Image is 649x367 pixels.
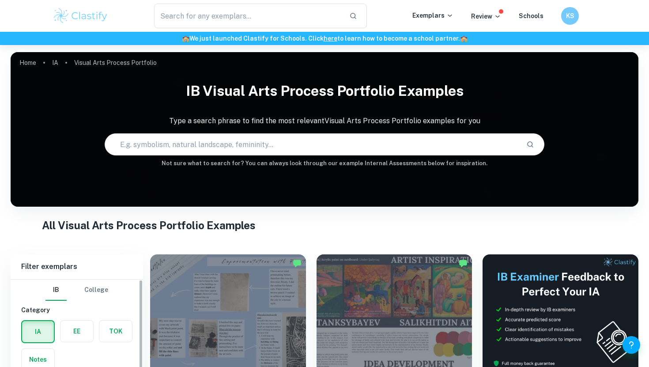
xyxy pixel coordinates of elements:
button: KS [561,7,579,25]
a: Schools [519,12,543,19]
div: Filter type choice [45,280,108,301]
span: 🏫 [460,35,468,42]
h1: All Visual Arts Process Portfolio Examples [42,217,607,233]
h6: Category [21,305,132,315]
button: IA [22,321,54,342]
button: TOK [99,321,132,342]
h6: Not sure what to search for? You can always look through our example Internal Assessments below f... [11,159,638,168]
span: 🏫 [182,35,189,42]
button: Search [523,137,538,152]
p: Exemplars [412,11,453,20]
p: Type a search phrase to find the most relevant Visual Arts Process Portfolio examples for you [11,116,638,126]
h6: We just launched Clastify for Schools. Click to learn how to become a school partner. [2,34,647,43]
h6: KS [565,11,575,21]
img: Marked [459,259,468,268]
h1: IB Visual Arts Process Portfolio examples [11,77,638,105]
button: College [84,280,108,301]
button: IB [45,280,67,301]
input: E.g. symbolism, natural landscape, femininity... [105,132,519,157]
h6: Filter exemplars [11,254,143,279]
button: Help and Feedback [623,336,640,354]
img: Clastify logo [53,7,109,25]
p: Review [471,11,501,21]
input: Search for any exemplars... [154,4,342,28]
button: EE [60,321,93,342]
a: Home [19,57,36,69]
img: Marked [293,259,302,268]
p: Visual Arts Process Portfolio [74,58,157,68]
a: here [324,35,337,42]
a: IA [52,57,58,69]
